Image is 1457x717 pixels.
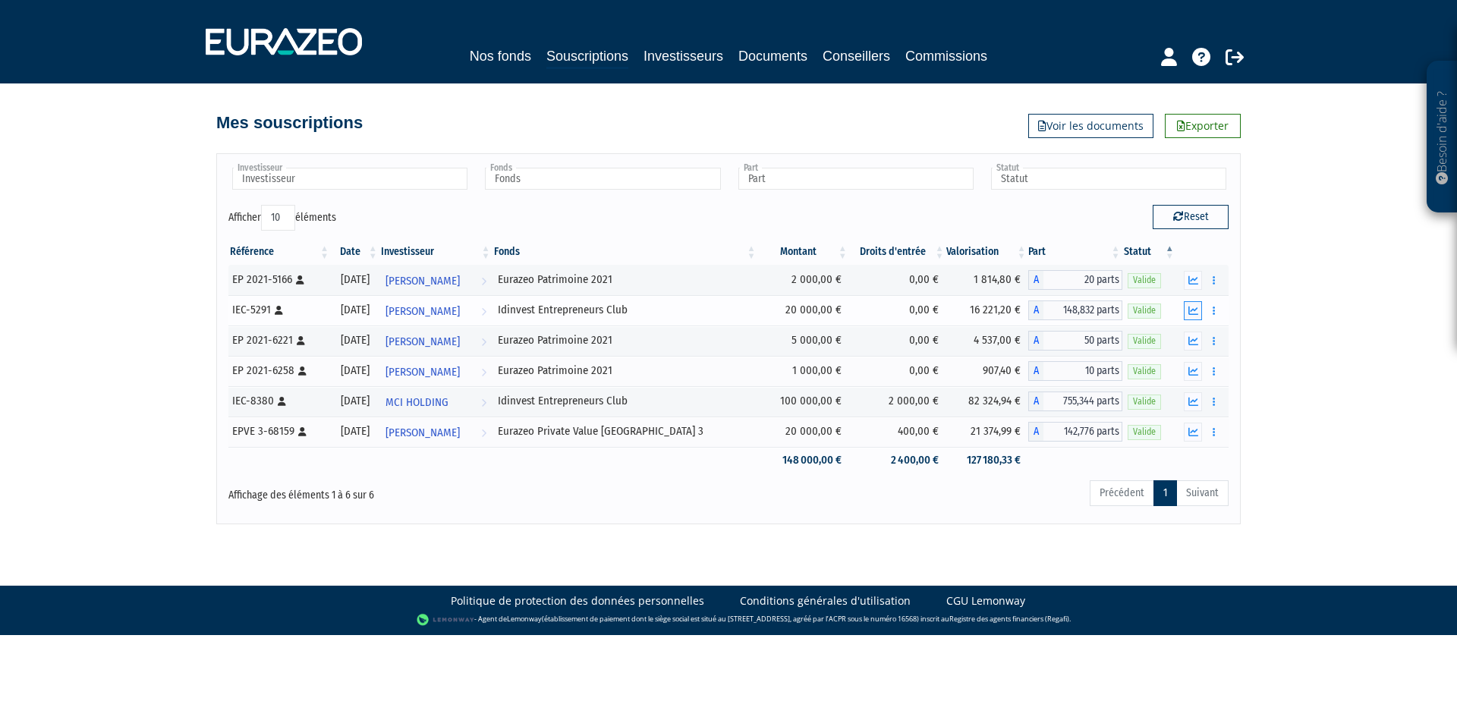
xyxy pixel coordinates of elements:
div: [DATE] [336,302,374,318]
span: 148,832 parts [1043,300,1122,320]
td: 1 814,80 € [946,265,1028,295]
span: [PERSON_NAME] [385,419,460,447]
a: Conseillers [823,46,890,67]
span: Valide [1128,395,1161,409]
div: [DATE] [336,332,374,348]
div: Eurazeo Private Value [GEOGRAPHIC_DATA] 3 [498,423,753,439]
a: Investisseurs [644,46,723,67]
div: A - Eurazeo Patrimoine 2021 [1028,270,1122,290]
span: Valide [1128,425,1161,439]
span: A [1028,361,1043,381]
div: A - Eurazeo Private Value Europe 3 [1028,422,1122,442]
span: A [1028,270,1043,290]
span: A [1028,300,1043,320]
td: 20 000,00 € [758,417,849,447]
span: 50 parts [1043,331,1122,351]
div: IEC-5291 [232,302,326,318]
td: 907,40 € [946,356,1028,386]
div: A - Idinvest Entrepreneurs Club [1028,300,1122,320]
i: Voir l'investisseur [481,267,486,295]
span: [PERSON_NAME] [385,328,460,356]
div: Eurazeo Patrimoine 2021 [498,272,753,288]
img: logo-lemonway.png [417,612,475,627]
td: 4 537,00 € [946,325,1028,356]
td: 0,00 € [849,295,946,325]
a: Commissions [905,46,987,67]
a: Lemonway [507,614,542,624]
td: 100 000,00 € [758,386,849,417]
i: Voir l'investisseur [481,419,486,447]
div: A - Eurazeo Patrimoine 2021 [1028,361,1122,381]
div: A - Eurazeo Patrimoine 2021 [1028,331,1122,351]
td: 82 324,94 € [946,386,1028,417]
a: Souscriptions [546,46,628,69]
td: 0,00 € [849,356,946,386]
a: Documents [738,46,807,67]
i: Voir l'investisseur [481,388,486,417]
td: 2 000,00 € [849,386,946,417]
div: EP 2021-5166 [232,272,326,288]
button: Reset [1153,205,1229,229]
a: [PERSON_NAME] [379,325,492,356]
a: Voir les documents [1028,114,1153,138]
i: [Français] Personne physique [297,336,305,345]
a: MCI HOLDING [379,386,492,417]
div: Eurazeo Patrimoine 2021 [498,363,753,379]
span: Valide [1128,273,1161,288]
i: Voir l'investisseur [481,358,486,386]
td: 5 000,00 € [758,325,849,356]
th: Date: activer pour trier la colonne par ordre croissant [331,239,379,265]
a: [PERSON_NAME] [379,356,492,386]
a: [PERSON_NAME] [379,295,492,325]
a: Conditions générales d'utilisation [740,593,911,609]
span: MCI HOLDING [385,388,448,417]
div: [DATE] [336,423,374,439]
span: Valide [1128,303,1161,318]
th: Valorisation: activer pour trier la colonne par ordre croissant [946,239,1028,265]
span: [PERSON_NAME] [385,267,460,295]
span: 20 parts [1043,270,1122,290]
img: 1732889491-logotype_eurazeo_blanc_rvb.png [206,28,362,55]
label: Afficher éléments [228,205,336,231]
div: [DATE] [336,393,374,409]
div: - Agent de (établissement de paiement dont le siège social est situé au [STREET_ADDRESS], agréé p... [15,612,1442,627]
span: [PERSON_NAME] [385,358,460,386]
i: [Français] Personne physique [275,306,283,315]
td: 148 000,00 € [758,447,849,473]
td: 2 400,00 € [849,447,946,473]
td: 0,00 € [849,265,946,295]
th: Montant: activer pour trier la colonne par ordre croissant [758,239,849,265]
th: Droits d'entrée: activer pour trier la colonne par ordre croissant [849,239,946,265]
div: EPVE 3-68159 [232,423,326,439]
p: Besoin d'aide ? [1433,69,1451,206]
a: CGU Lemonway [946,593,1025,609]
span: 142,776 parts [1043,422,1122,442]
td: 400,00 € [849,417,946,447]
span: A [1028,422,1043,442]
div: [DATE] [336,272,374,288]
i: [Français] Personne physique [278,397,286,406]
span: 755,344 parts [1043,392,1122,411]
span: 10 parts [1043,361,1122,381]
a: Exporter [1165,114,1241,138]
span: Valide [1128,364,1161,379]
td: 127 180,33 € [946,447,1028,473]
td: 2 000,00 € [758,265,849,295]
div: EP 2021-6258 [232,363,326,379]
span: A [1028,392,1043,411]
th: Part: activer pour trier la colonne par ordre croissant [1028,239,1122,265]
div: Idinvest Entrepreneurs Club [498,393,753,409]
i: [Français] Personne physique [298,366,307,376]
td: 1 000,00 € [758,356,849,386]
th: Référence : activer pour trier la colonne par ordre croissant [228,239,331,265]
a: [PERSON_NAME] [379,265,492,295]
a: Registre des agents financiers (Regafi) [949,614,1069,624]
i: [Français] Personne physique [296,275,304,285]
th: Fonds: activer pour trier la colonne par ordre croissant [492,239,758,265]
div: Idinvest Entrepreneurs Club [498,302,753,318]
a: [PERSON_NAME] [379,417,492,447]
span: Valide [1128,334,1161,348]
i: Voir l'investisseur [481,328,486,356]
div: [DATE] [336,363,374,379]
select: Afficheréléments [261,205,295,231]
